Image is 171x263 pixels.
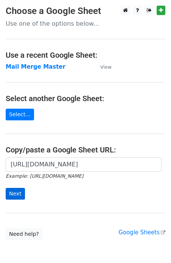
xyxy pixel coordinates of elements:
[6,145,165,154] h4: Copy/paste a Google Sheet URL:
[6,109,34,120] a: Select...
[6,173,83,179] small: Example: [URL][DOMAIN_NAME]
[118,229,165,236] a: Google Sheets
[6,63,65,70] a: Mail Merge Master
[6,157,162,172] input: Paste your Google Sheet URL here
[6,188,25,200] input: Next
[6,228,42,240] a: Need help?
[6,6,165,17] h3: Choose a Google Sheet
[93,63,112,70] a: View
[100,64,112,70] small: View
[6,51,165,60] h4: Use a recent Google Sheet:
[6,94,165,103] h4: Select another Google Sheet:
[6,20,165,28] p: Use one of the options below...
